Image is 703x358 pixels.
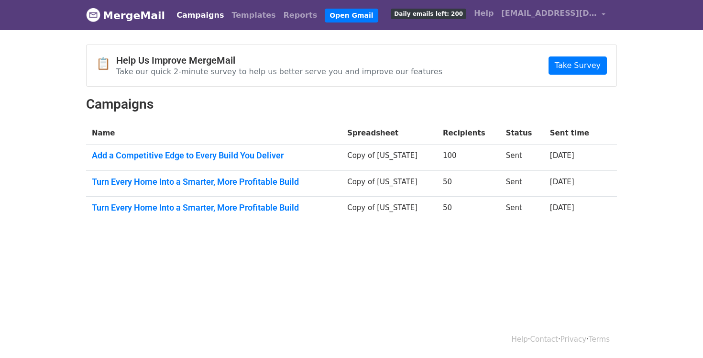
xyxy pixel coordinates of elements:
a: Campaigns [173,6,228,25]
a: Open Gmail [325,9,378,22]
a: [DATE] [550,178,574,186]
td: 50 [437,170,500,197]
th: Name [86,122,341,145]
a: Turn Every Home Into a Smarter, More Profitable Build [92,177,336,187]
a: Contact [530,335,558,344]
th: Recipients [437,122,500,145]
a: Turn Every Home Into a Smarter, More Profitable Build [92,202,336,213]
a: Help [512,335,528,344]
a: Privacy [560,335,586,344]
td: Sent [500,145,544,171]
span: Daily emails left: 200 [391,9,466,19]
td: Copy of [US_STATE] [341,170,437,197]
th: Sent time [544,122,604,145]
th: Status [500,122,544,145]
a: [EMAIL_ADDRESS][DOMAIN_NAME] [497,4,609,26]
span: 📋 [96,57,116,71]
td: 100 [437,145,500,171]
p: Take our quick 2-minute survey to help us better serve you and improve our features [116,67,442,77]
img: MergeMail logo [86,8,100,22]
td: Sent [500,197,544,223]
h2: Campaigns [86,96,617,112]
a: Terms [589,335,610,344]
span: [EMAIL_ADDRESS][DOMAIN_NAME] [501,8,597,19]
td: Copy of [US_STATE] [341,197,437,223]
a: MergeMail [86,5,165,25]
a: [DATE] [550,203,574,212]
a: [DATE] [550,151,574,160]
a: Add a Competitive Edge to Every Build You Deliver [92,150,336,161]
a: Help [470,4,497,23]
th: Spreadsheet [341,122,437,145]
a: Templates [228,6,279,25]
a: Daily emails left: 200 [387,4,470,23]
h4: Help Us Improve MergeMail [116,55,442,66]
td: 50 [437,197,500,223]
a: Take Survey [549,56,607,75]
a: Reports [280,6,321,25]
td: Sent [500,170,544,197]
td: Copy of [US_STATE] [341,145,437,171]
